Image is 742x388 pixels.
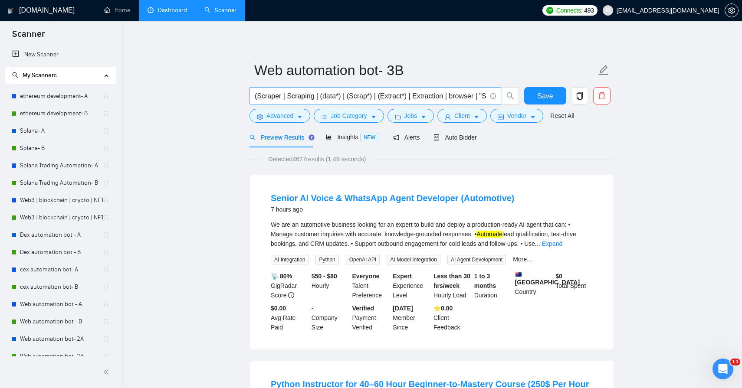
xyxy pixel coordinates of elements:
a: Solana- A [20,122,103,140]
b: 📡 80% [271,273,292,280]
span: Preview Results [250,134,312,141]
li: New Scanner [5,46,116,63]
b: $50 - $80 [312,273,337,280]
img: upwork-logo.png [546,7,553,14]
a: Expand [542,240,562,247]
span: info-circle [490,93,496,99]
button: idcardVendorcaret-down [490,109,543,123]
mark: Automate [476,231,502,238]
span: caret-down [420,114,427,120]
span: delete [594,92,610,100]
span: holder [103,318,110,325]
span: setting [725,7,738,14]
div: Total Spent [554,271,594,300]
div: Client Feedback [432,303,473,332]
div: Avg Rate Paid [269,303,310,332]
span: Python [315,255,338,264]
b: Expert [393,273,412,280]
li: Web automation bot - A [5,296,116,313]
a: cex automation bot- A [20,261,103,278]
span: Advanced [266,111,293,121]
li: Dex automation bot - A [5,226,116,244]
li: Web automation bot- 2B [5,348,116,365]
button: copy [571,87,588,104]
span: Insights [326,134,379,140]
span: edit [598,65,609,76]
li: Solana- A [5,122,116,140]
b: $ 0 [555,273,562,280]
span: AI Integration [271,255,309,264]
b: Everyone [352,273,380,280]
div: Member Since [391,303,432,332]
a: Web automation bot- 2B [20,348,103,365]
li: Solana Trading Automation- A [5,157,116,174]
li: ethereum development- B [5,105,116,122]
a: Reset All [550,111,574,121]
span: area-chart [326,134,332,140]
li: Dex automation bot - B [5,244,116,261]
span: holder [103,353,110,360]
span: holder [103,110,110,117]
button: search [502,87,519,104]
span: search [12,72,18,78]
li: Web3 | blockchain | crypto | NFT | erc20 | dapp on title- A [5,192,116,209]
a: Dex automation bot - B [20,244,103,261]
li: Web3 | blockchain | crypto | NFT | erc20 | dapp on title- B [5,209,116,226]
span: robot [433,134,440,140]
div: Tooltip anchor [308,134,315,141]
a: Web automation bot - B [20,313,103,330]
a: Dex automation bot - A [20,226,103,244]
span: info-circle [288,292,294,298]
span: bars [321,114,327,120]
a: Senior AI Voice & WhatsApp Agent Developer (Automotive) [271,193,515,203]
div: Payment Verified [351,303,391,332]
a: dashboardDashboard [148,7,187,14]
button: delete [593,87,611,104]
input: Search Freelance Jobs... [255,91,486,101]
span: NEW [360,133,379,142]
div: Hourly Load [432,271,473,300]
span: Vendor [507,111,526,121]
span: AI Agent Development [447,255,506,264]
iframe: Intercom live chat [712,359,733,379]
div: Experience Level [391,271,432,300]
div: 7 hours ago [271,204,515,215]
span: holder [103,214,110,221]
span: OpenAI API [346,255,380,264]
a: ethereum development- B [20,105,103,122]
div: Company Size [310,303,351,332]
span: My Scanners [23,72,57,79]
span: holder [103,336,110,342]
div: We are an automotive business looking for an expert to build and deploy a production-ready AI age... [271,220,593,248]
span: holder [103,127,110,134]
button: setting [725,3,739,17]
span: holder [103,266,110,273]
span: Connects: [556,6,582,15]
img: 🇦🇺 [515,271,522,277]
span: holder [103,93,110,100]
span: Detected 4627 results (1.49 seconds) [262,154,372,164]
b: [GEOGRAPHIC_DATA] [515,271,580,286]
span: search [250,134,256,140]
span: holder [103,162,110,169]
li: Solana Trading Automation- B [5,174,116,192]
span: holder [103,145,110,152]
li: cex automation bot- B [5,278,116,296]
b: $0.00 [271,305,286,312]
a: ethereum development- A [20,88,103,105]
b: ⭐️ 0.00 [433,305,453,312]
a: searchScanner [204,7,236,14]
b: [DATE] [393,305,413,312]
span: Jobs [404,111,417,121]
a: homeHome [104,7,130,14]
a: cex automation bot- B [20,278,103,296]
button: settingAdvancedcaret-down [250,109,310,123]
span: caret-down [473,114,479,120]
b: 1 to 3 months [474,273,496,289]
li: Web automation bot - B [5,313,116,330]
li: ethereum development- A [5,88,116,105]
div: GigRadar Score [269,271,310,300]
button: folderJobscaret-down [387,109,434,123]
span: AI Model Integration [387,255,440,264]
a: More... [513,256,532,263]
